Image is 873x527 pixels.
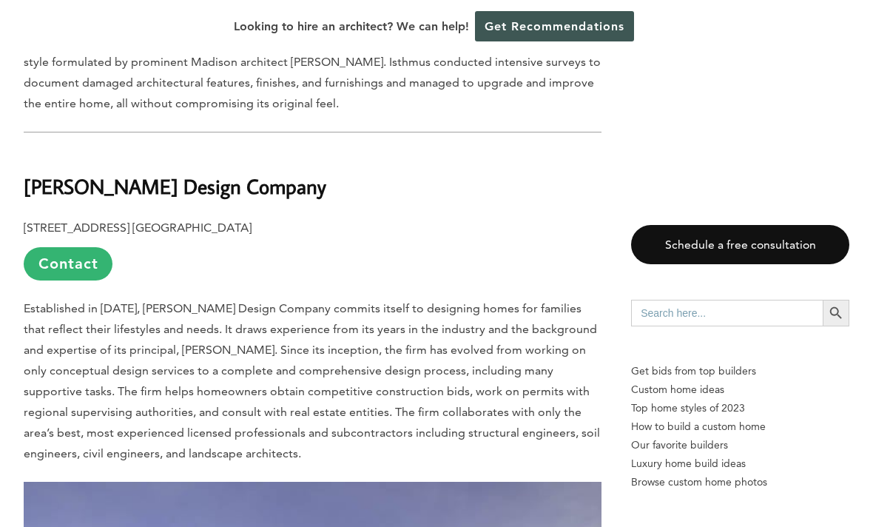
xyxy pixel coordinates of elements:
a: Custom home ideas [631,380,849,399]
svg: Search [828,305,844,321]
a: Schedule a free consultation [631,225,849,264]
span: Established in [DATE], [PERSON_NAME] Design Company commits itself to designing homes for familie... [24,301,600,460]
a: Luxury home build ideas [631,454,849,473]
a: Top home styles of 2023 [631,399,849,417]
a: Contact [24,247,112,281]
p: Get bids from top builders [631,362,849,380]
a: Browse custom home photos [631,473,849,491]
a: How to build a custom home [631,417,849,436]
b: [PERSON_NAME] Design Company [24,173,326,199]
a: Get Recommendations [475,11,634,41]
iframe: Drift Widget Chat Controller [799,453,855,509]
b: [STREET_ADDRESS] [GEOGRAPHIC_DATA] [24,221,252,235]
input: Search here... [631,300,823,326]
a: Our favorite builders [631,436,849,454]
